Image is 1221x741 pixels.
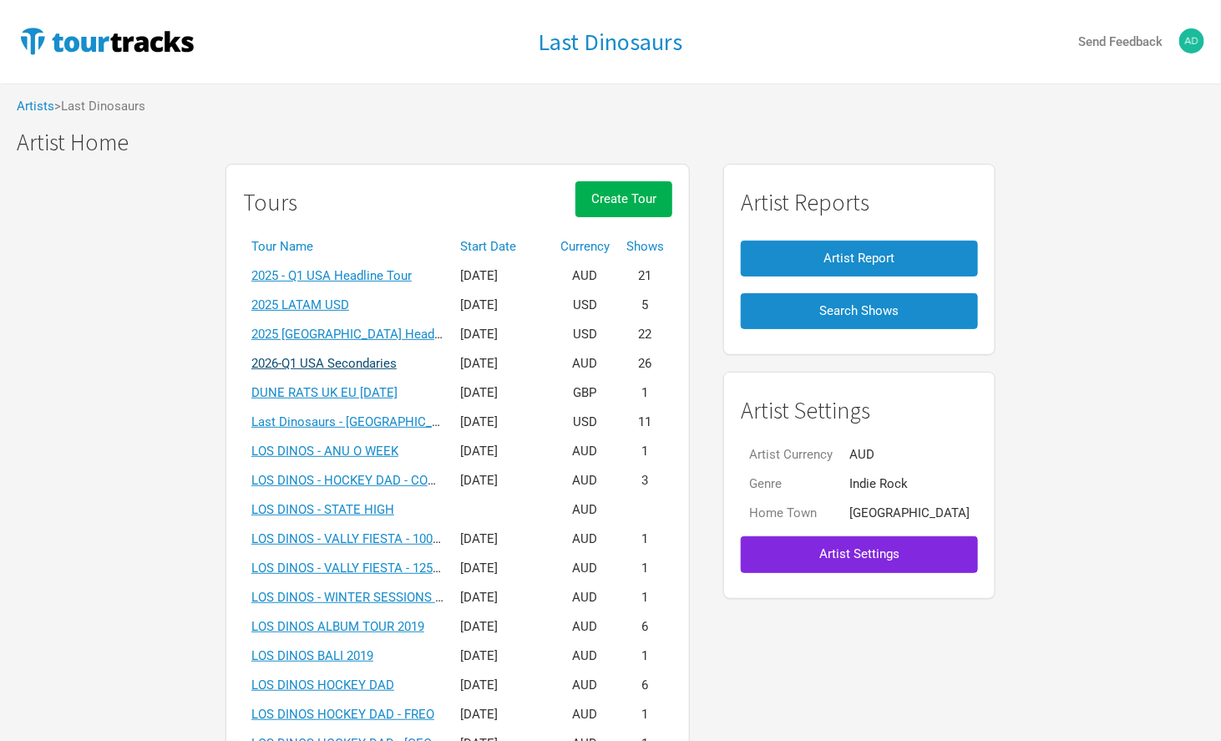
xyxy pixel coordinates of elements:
[552,642,618,671] td: AUD
[741,190,978,216] h1: Artist Reports
[820,303,899,318] span: Search Shows
[741,536,978,572] button: Artist Settings
[552,583,618,612] td: AUD
[452,554,552,583] td: [DATE]
[251,414,679,429] a: Last Dinosaurs - [GEOGRAPHIC_DATA] & [GEOGRAPHIC_DATA] - April/[DATE]
[251,268,412,283] a: 2025 - Q1 USA Headline Tour
[741,499,841,528] td: Home Town
[618,291,672,320] td: 5
[251,590,512,605] a: LOS DINOS - WINTER SESSIONS - BRIGHTSIDE
[452,232,552,261] th: Start Date
[618,554,672,583] td: 1
[741,440,841,469] td: Artist Currency
[618,583,672,612] td: 1
[618,349,672,378] td: 26
[251,297,349,312] a: 2025 LATAM USD
[618,320,672,349] td: 22
[452,378,552,408] td: [DATE]
[552,671,618,700] td: AUD
[618,700,672,729] td: 1
[251,648,373,663] a: LOS DINOS BALI 2019
[618,671,672,700] td: 6
[552,700,618,729] td: AUD
[1078,34,1163,49] strong: Send Feedback
[251,502,394,517] a: LOS DINOS - STATE HIGH
[552,349,618,378] td: AUD
[452,320,552,349] td: [DATE]
[618,261,672,291] td: 21
[452,642,552,671] td: [DATE]
[841,469,978,499] td: Indie Rock
[552,554,618,583] td: AUD
[243,190,297,216] h1: Tours
[618,466,672,495] td: 3
[552,261,618,291] td: AUD
[251,385,398,400] a: DUNE RATS UK EU [DATE]
[251,473,478,488] a: LOS DINOS - HOCKEY DAD - COVID 2021
[552,378,618,408] td: GBP
[741,293,978,329] button: Search Shows
[243,232,452,261] th: Tour Name
[17,24,197,58] img: TourTracks
[452,700,552,729] td: [DATE]
[741,232,978,285] a: Artist Report
[841,499,978,528] td: [GEOGRAPHIC_DATA]
[452,671,552,700] td: [DATE]
[1179,28,1204,53] img: adamkreeft
[251,531,496,546] a: LOS DINOS - VALLY FIESTA - 100 - 4 SHOWS
[452,261,552,291] td: [DATE]
[552,495,618,525] td: AUD
[251,327,510,342] a: 2025 [GEOGRAPHIC_DATA] Headline Tour USD
[17,129,1221,155] h1: Artist Home
[452,408,552,437] td: [DATE]
[452,349,552,378] td: [DATE]
[539,29,683,55] a: Last Dinosaurs
[452,583,552,612] td: [DATE]
[741,241,978,277] button: Artist Report
[452,291,552,320] td: [DATE]
[552,232,618,261] th: Currency
[452,612,552,642] td: [DATE]
[618,408,672,437] td: 11
[539,27,683,57] h1: Last Dinosaurs
[552,291,618,320] td: USD
[741,469,841,499] td: Genre
[552,437,618,466] td: AUD
[618,612,672,642] td: 6
[452,525,552,554] td: [DATE]
[552,408,618,437] td: USD
[552,525,618,554] td: AUD
[618,437,672,466] td: 1
[819,546,899,561] span: Artist Settings
[591,191,656,206] span: Create Tour
[452,466,552,495] td: [DATE]
[251,678,394,693] a: LOS DINOS HOCKEY DAD
[618,378,672,408] td: 1
[251,619,424,634] a: LOS DINOS ALBUM TOUR 2019
[618,525,672,554] td: 1
[251,444,398,459] a: LOS DINOS - ANU O WEEK
[618,232,672,261] th: Shows
[54,100,145,113] span: > Last Dinosaurs
[552,612,618,642] td: AUD
[251,707,434,722] a: LOS DINOS HOCKEY DAD - FREO
[552,320,618,349] td: USD
[251,561,496,576] a: LOS DINOS - VALLY FIESTA - 125 - 4 SHOWS
[251,356,397,371] a: 2026-Q1 USA Secondaries
[741,285,978,338] a: Search Shows
[618,642,672,671] td: 1
[741,398,978,424] h1: Artist Settings
[452,437,552,466] td: [DATE]
[841,440,978,469] td: AUD
[575,181,672,217] button: Create Tour
[741,528,978,581] a: Artist Settings
[824,251,895,266] span: Artist Report
[575,181,672,232] a: Create Tour
[17,99,54,114] a: Artists
[552,466,618,495] td: AUD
